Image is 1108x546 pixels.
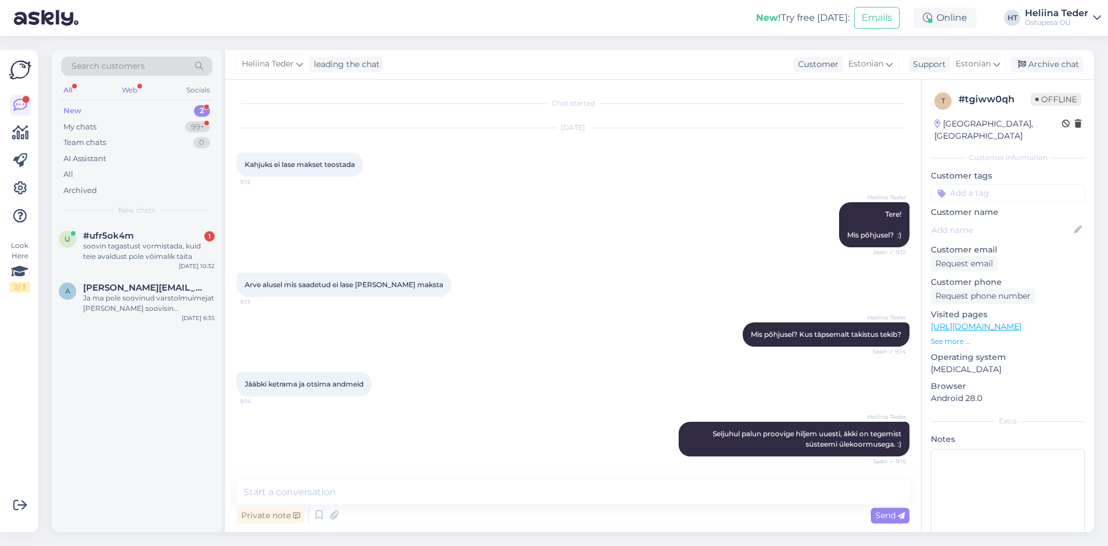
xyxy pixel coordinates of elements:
[1011,57,1084,72] div: Archive chat
[193,137,210,148] div: 0
[182,314,215,322] div: [DATE] 6:35
[863,248,906,257] span: Seen ✓ 9:12
[875,510,905,521] span: Send
[245,280,443,289] span: Arve alusel mis saadetud ei lase [PERSON_NAME] maksta
[941,96,945,105] span: t
[931,184,1085,202] input: Add a tag
[245,380,364,388] span: Jääbki ketrama ja otsima andmeid
[751,330,901,339] span: Mis põhjusel? Kus täpsemalt takistus tekib?
[956,58,991,70] span: Estonian
[1025,9,1088,18] div: Heliina Teder
[83,283,203,293] span: agnes.raudsepp.001@mail.ee
[63,105,81,117] div: New
[63,185,97,196] div: Archived
[908,58,946,70] div: Support
[863,193,906,202] span: Heliina Teder
[863,413,906,421] span: Heliina Teder
[931,380,1085,392] p: Browser
[237,98,909,109] div: Chat started
[185,121,210,133] div: 99+
[240,298,283,306] span: 9:13
[931,433,1085,445] p: Notes
[1025,18,1088,27] div: Ostupesa OÜ
[63,169,73,180] div: All
[63,137,106,148] div: Team chats
[83,241,215,262] div: soovin tagastust vormistada, kuid teie avaldust pole võimalik täita
[756,12,781,23] b: New!
[713,429,903,448] span: Seljuhul palun proovige hiljem uuesti, äkki on tegemist süsteemi ülekoormusega. :)
[179,262,215,270] div: [DATE] 10:32
[931,224,1072,236] input: Add name
[83,231,134,241] span: #ufr5ok4m
[9,59,31,81] img: Askly Logo
[240,397,283,406] span: 9:14
[1025,9,1101,27] a: Heliina TederOstupesa OÜ
[959,92,1031,106] div: # tgiww0qh
[931,276,1085,288] p: Customer phone
[914,8,976,28] div: Online
[934,118,1062,142] div: [GEOGRAPHIC_DATA], [GEOGRAPHIC_DATA]
[931,153,1085,163] div: Customer information
[931,244,1085,256] p: Customer email
[931,309,1085,321] p: Visited pages
[1031,93,1081,106] span: Offline
[65,287,70,295] span: a
[9,282,30,292] div: 2 / 3
[194,105,210,117] div: 2
[756,11,849,25] div: Try free [DATE]:
[63,153,106,165] div: AI Assistant
[118,205,155,216] span: New chats
[931,336,1085,347] p: See more ...
[1004,10,1020,26] div: HT
[931,392,1085,404] p: Android 28.0
[931,206,1085,218] p: Customer name
[931,170,1085,182] p: Customer tags
[242,58,294,70] span: Heliina Teder
[240,177,283,186] span: 9:12
[63,121,96,133] div: My chats
[65,235,70,243] span: u
[854,7,900,29] button: Emails
[863,457,906,466] span: Seen ✓ 9:16
[793,58,839,70] div: Customer
[931,256,998,272] div: Request email
[931,288,1035,304] div: Request phone number
[245,160,355,169] span: Kahjuks ei lase makset teostada
[184,83,212,98] div: Socials
[309,58,380,70] div: leading the chat
[931,321,1021,332] a: [URL][DOMAIN_NAME]
[83,293,215,314] div: Ja ma pole soovinud varstolmuimejat [PERSON_NAME] soovisin kuivatusresti.
[931,363,1085,376] p: [MEDICAL_DATA]
[863,313,906,322] span: Heliina Teder
[931,416,1085,426] div: Extra
[931,351,1085,363] p: Operating system
[863,347,906,356] span: Seen ✓ 9:14
[119,83,140,98] div: Web
[237,508,305,523] div: Private note
[848,58,884,70] span: Estonian
[9,240,30,292] div: Look Here
[204,231,215,242] div: 1
[237,122,909,133] div: [DATE]
[61,83,74,98] div: All
[72,60,145,72] span: Search customers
